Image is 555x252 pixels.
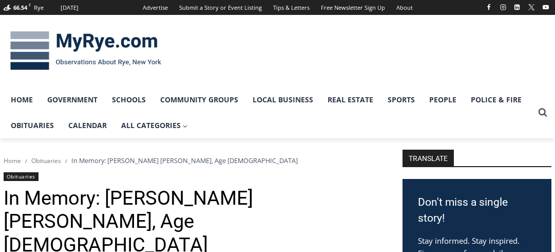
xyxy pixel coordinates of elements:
a: Police & Fire [464,87,529,113]
a: Real Estate [320,87,380,113]
a: Government [40,87,105,113]
a: People [422,87,464,113]
a: Home [4,87,40,113]
nav: Breadcrumbs [4,155,376,166]
a: Facebook [483,1,495,13]
div: Rye [34,3,44,12]
h3: Don't miss a single story! [418,194,536,227]
img: MyRye.com [4,24,168,78]
div: [DATE] [61,3,79,12]
a: X [525,1,538,13]
span: All Categories [121,120,188,131]
a: Home [4,156,21,165]
span: / [65,157,67,165]
button: View Search Form [533,103,552,122]
a: Local Business [245,87,320,113]
strong: TRANSLATE [403,150,454,166]
a: Obituaries [31,156,61,165]
a: Obituaries [4,172,39,181]
a: Schools [105,87,153,113]
a: Instagram [497,1,509,13]
span: In Memory: [PERSON_NAME] [PERSON_NAME], Age [DEMOGRAPHIC_DATA] [71,156,298,165]
a: Community Groups [153,87,245,113]
nav: Primary Navigation [4,87,533,139]
span: / [25,157,27,165]
a: Calendar [61,113,114,138]
span: F [29,2,31,8]
a: Linkedin [511,1,523,13]
span: 66.54 [13,4,27,11]
a: Sports [380,87,422,113]
a: All Categories [114,113,195,138]
a: Obituaries [4,113,61,138]
a: YouTube [540,1,552,13]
